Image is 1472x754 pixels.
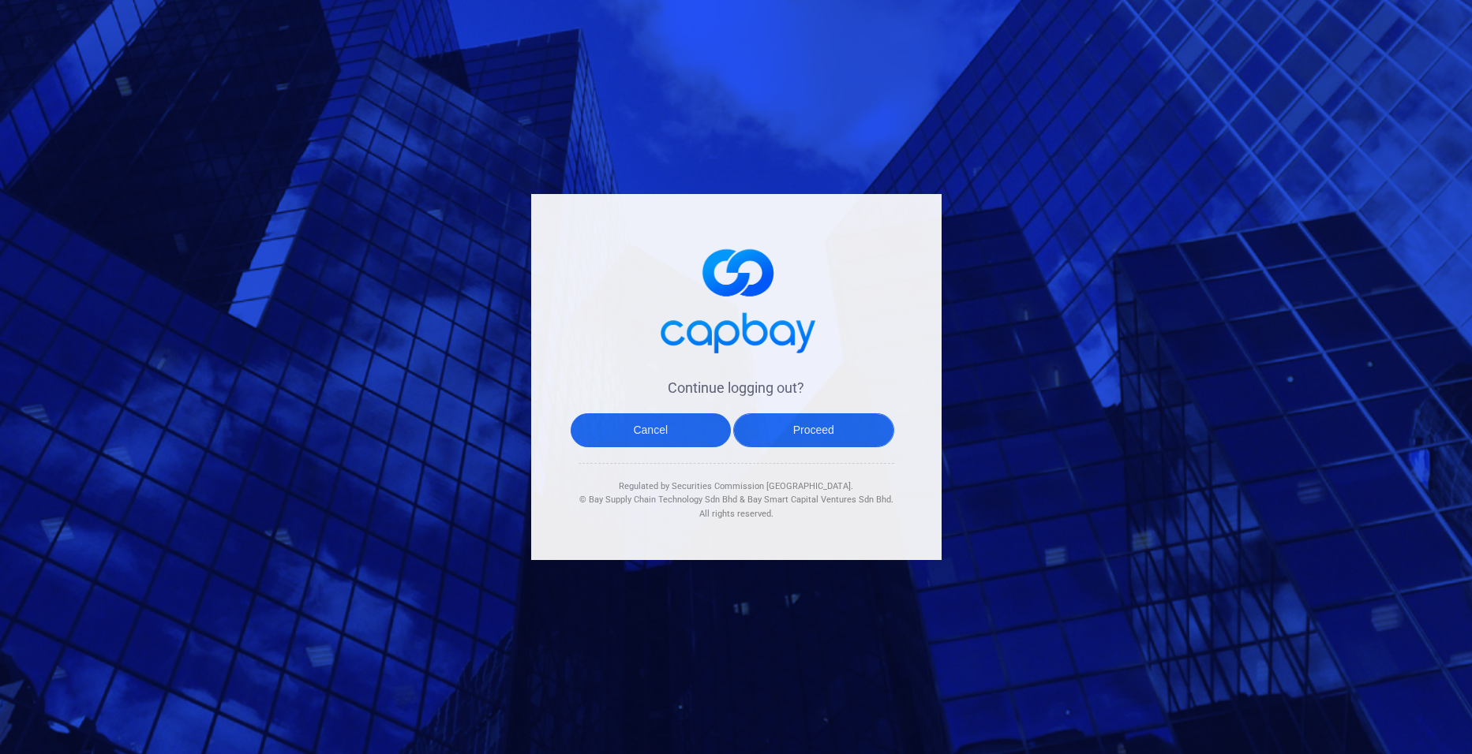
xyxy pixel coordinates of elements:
div: Regulated by Securities Commission [GEOGRAPHIC_DATA]. & All rights reserved. [579,464,894,521]
button: Cancel [571,413,732,447]
button: Proceed [733,413,894,447]
img: logo [650,233,823,363]
h4: Continue logging out? [579,379,894,398]
span: Bay Smart Capital Ventures Sdn Bhd. [747,495,893,505]
span: © Bay Supply Chain Technology Sdn Bhd [579,495,737,505]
